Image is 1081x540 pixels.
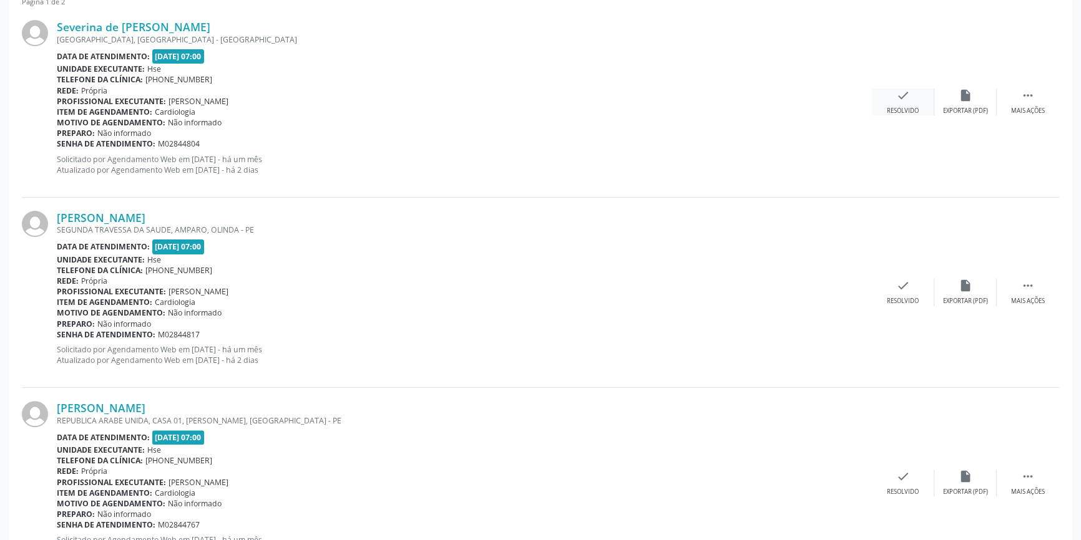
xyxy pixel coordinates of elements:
span: Cardiologia [155,107,195,117]
span: Não informado [97,128,151,138]
div: SEGUNDA TRAVESSA DA SAUDE, AMPARO, OLINDA - PE [57,224,872,235]
b: Telefone da clínica: [57,74,143,85]
b: Profissional executante: [57,477,166,488]
b: Unidade executante: [57,64,145,74]
span: Cardiologia [155,488,195,498]
i: insert_drive_file [959,89,972,102]
span: Hse [147,254,161,265]
i:  [1021,470,1035,483]
span: Não informado [97,509,151,519]
b: Telefone da clínica: [57,265,143,276]
b: Rede: [57,85,79,96]
a: Severina de [PERSON_NAME] [57,20,210,34]
span: Hse [147,445,161,455]
span: Não informado [168,498,222,509]
img: img [22,401,48,427]
span: [DATE] 07:00 [152,49,205,64]
div: Resolvido [887,297,919,306]
div: Mais ações [1011,107,1045,115]
b: Rede: [57,466,79,476]
span: M02844767 [158,519,200,530]
div: Mais ações [1011,297,1045,306]
b: Item de agendamento: [57,107,152,117]
span: [DATE] 07:00 [152,239,205,254]
span: [PERSON_NAME] [169,96,228,107]
b: Unidade executante: [57,254,145,265]
b: Preparo: [57,128,95,138]
span: Própria [81,85,107,96]
b: Preparo: [57,319,95,329]
b: Motivo de agendamento: [57,307,165,318]
div: Exportar (PDF) [943,488,988,496]
i:  [1021,279,1035,292]
span: [PHONE_NUMBER] [145,265,212,276]
a: [PERSON_NAME] [57,211,145,224]
b: Motivo de agendamento: [57,498,165,509]
b: Senha de atendimento: [57,519,155,530]
span: Própria [81,466,107,476]
div: Resolvido [887,107,919,115]
a: [PERSON_NAME] [57,401,145,415]
span: Cardiologia [155,297,195,307]
b: Data de atendimento: [57,51,150,62]
b: Rede: [57,276,79,286]
span: Não informado [97,319,151,329]
span: [DATE] 07:00 [152,430,205,445]
div: REPUBLICA ARABE UNIDA, CASA 01, [PERSON_NAME], [GEOGRAPHIC_DATA] - PE [57,415,872,426]
b: Data de atendimento: [57,432,150,443]
b: Telefone da clínica: [57,455,143,466]
b: Data de atendimento: [57,241,150,252]
i: insert_drive_file [959,470,972,483]
span: [PHONE_NUMBER] [145,455,212,466]
b: Senha de atendimento: [57,329,155,340]
span: Própria [81,276,107,286]
span: Não informado [168,307,222,318]
i:  [1021,89,1035,102]
span: M02844804 [158,138,200,149]
b: Preparo: [57,509,95,519]
b: Profissional executante: [57,96,166,107]
b: Item de agendamento: [57,488,152,498]
img: img [22,211,48,237]
b: Senha de atendimento: [57,138,155,149]
span: M02844817 [158,329,200,340]
p: Solicitado por Agendamento Web em [DATE] - há um mês Atualizado por Agendamento Web em [DATE] - h... [57,344,872,365]
div: Mais ações [1011,488,1045,496]
b: Motivo de agendamento: [57,117,165,128]
div: Exportar (PDF) [943,297,988,306]
b: Unidade executante: [57,445,145,455]
i: check [896,89,910,102]
i: insert_drive_file [959,279,972,292]
b: Profissional executante: [57,286,166,297]
p: Solicitado por Agendamento Web em [DATE] - há um mês Atualizado por Agendamento Web em [DATE] - h... [57,154,872,175]
span: Não informado [168,117,222,128]
span: [PERSON_NAME] [169,477,228,488]
i: check [896,470,910,483]
div: Resolvido [887,488,919,496]
span: [PHONE_NUMBER] [145,74,212,85]
img: img [22,20,48,46]
span: [PERSON_NAME] [169,286,228,297]
div: [GEOGRAPHIC_DATA], [GEOGRAPHIC_DATA] - [GEOGRAPHIC_DATA] [57,34,872,45]
b: Item de agendamento: [57,297,152,307]
i: check [896,279,910,292]
span: Hse [147,64,161,74]
div: Exportar (PDF) [943,107,988,115]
